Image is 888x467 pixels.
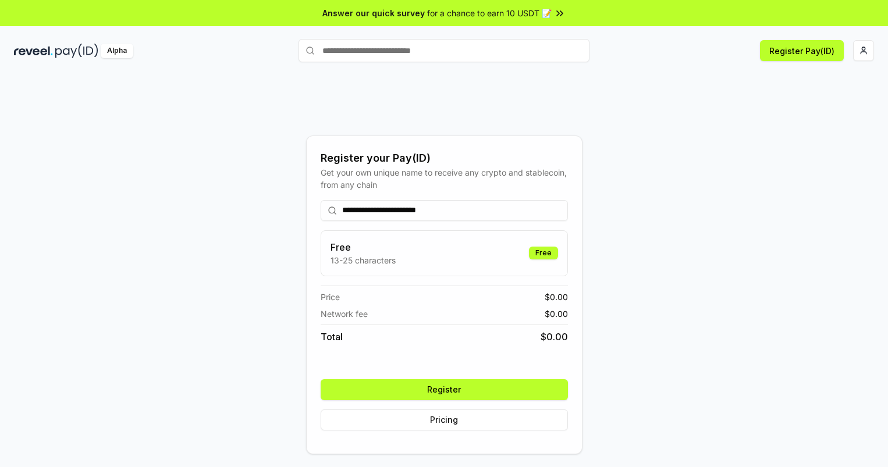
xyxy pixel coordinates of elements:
[321,150,568,166] div: Register your Pay(ID)
[321,166,568,191] div: Get your own unique name to receive any crypto and stablecoin, from any chain
[322,7,425,19] span: Answer our quick survey
[14,44,53,58] img: reveel_dark
[321,409,568,430] button: Pricing
[427,7,552,19] span: for a chance to earn 10 USDT 📝
[321,308,368,320] span: Network fee
[321,330,343,344] span: Total
[331,254,396,266] p: 13-25 characters
[321,291,340,303] span: Price
[541,330,568,344] span: $ 0.00
[321,379,568,400] button: Register
[331,240,396,254] h3: Free
[545,291,568,303] span: $ 0.00
[529,247,558,259] div: Free
[760,40,844,61] button: Register Pay(ID)
[55,44,98,58] img: pay_id
[545,308,568,320] span: $ 0.00
[101,44,133,58] div: Alpha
